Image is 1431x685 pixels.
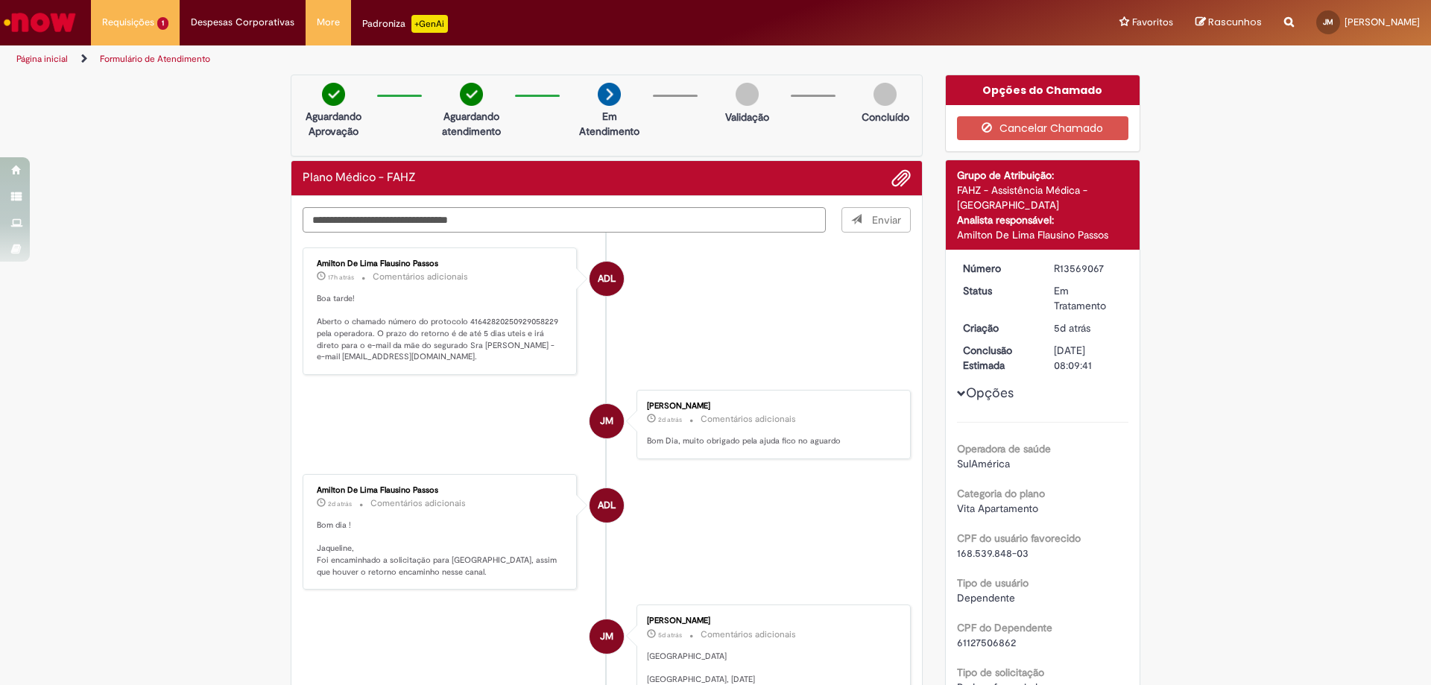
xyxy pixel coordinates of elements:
[658,415,682,424] span: 2d atrás
[862,110,909,124] p: Concluído
[460,83,483,106] img: check-circle-green.png
[598,261,616,297] span: ADL
[952,261,1043,276] dt: Número
[957,666,1044,679] b: Tipo de solicitação
[1,7,78,37] img: ServiceNow
[1323,17,1333,27] span: JM
[701,628,796,641] small: Comentários adicionais
[573,109,645,139] p: Em Atendimento
[328,273,354,282] time: 30/09/2025 14:32:16
[957,621,1052,634] b: CPF do Dependente
[157,17,168,30] span: 1
[957,502,1038,515] span: Vita Apartamento
[16,53,68,65] a: Página inicial
[946,75,1140,105] div: Opções do Chamado
[600,403,613,439] span: JM
[11,45,943,73] ul: Trilhas de página
[957,636,1016,649] span: 61127506862
[957,531,1081,545] b: CPF do usuário favorecido
[1054,283,1123,313] div: Em Tratamento
[191,15,294,30] span: Despesas Corporativas
[362,15,448,33] div: Padroniza
[328,499,352,508] span: 2d atrás
[1208,15,1262,29] span: Rascunhos
[100,53,210,65] a: Formulário de Atendimento
[435,109,508,139] p: Aguardando atendimento
[1132,15,1173,30] span: Favoritos
[736,83,759,106] img: img-circle-grey.png
[303,171,416,185] h2: Plano Médico - FAHZ Histórico de tíquete
[1054,261,1123,276] div: R13569067
[957,168,1129,183] div: Grupo de Atribuição:
[957,546,1029,560] span: 168.539.848-03
[1054,321,1123,335] div: 26/09/2025 08:09:37
[590,488,624,523] div: Amilton De Lima Flausino Passos
[590,262,624,296] div: Amilton De Lima Flausino Passos
[317,293,565,363] p: Boa tarde! Aberto o chamado número do protocolo 41642820250929058229 pela operadora. O prazo do r...
[590,404,624,438] div: Jaqueline Aparecida De Moraes
[328,499,352,508] time: 29/09/2025 09:01:57
[952,283,1043,298] dt: Status
[891,168,911,188] button: Adicionar anexos
[1054,321,1090,335] time: 26/09/2025 08:09:37
[590,619,624,654] div: Jaqueline Aparecida De Moraes
[658,631,682,640] time: 26/09/2025 08:10:42
[647,435,895,447] p: Bom Dia, muito obrigado pela ajuda fico no aguardo
[874,83,897,106] img: img-circle-grey.png
[373,271,468,283] small: Comentários adicionais
[600,619,613,654] span: JM
[957,227,1129,242] div: Amilton De Lima Flausino Passos
[317,15,340,30] span: More
[952,343,1043,373] dt: Conclusão Estimada
[701,413,796,426] small: Comentários adicionais
[952,321,1043,335] dt: Criação
[317,486,565,495] div: Amilton De Lima Flausino Passos
[598,83,621,106] img: arrow-next.png
[370,497,466,510] small: Comentários adicionais
[647,402,895,411] div: [PERSON_NAME]
[647,616,895,625] div: [PERSON_NAME]
[1054,321,1090,335] span: 5d atrás
[1345,16,1420,28] span: [PERSON_NAME]
[297,109,370,139] p: Aguardando Aprovação
[957,591,1015,604] span: Dependente
[1054,343,1123,373] div: [DATE] 08:09:41
[317,259,565,268] div: Amilton De Lima Flausino Passos
[303,207,826,233] textarea: Digite sua mensagem aqui...
[1195,16,1262,30] a: Rascunhos
[957,442,1051,455] b: Operadora de saúde
[317,520,565,578] p: Bom dia ! Jaqueline, Foi encaminhado a solicitação para [GEOGRAPHIC_DATA], assim que houver o ret...
[658,415,682,424] time: 29/09/2025 10:42:43
[328,273,354,282] span: 17h atrás
[957,116,1129,140] button: Cancelar Chamado
[725,110,769,124] p: Validação
[957,487,1045,500] b: Categoria do plano
[322,83,345,106] img: check-circle-green.png
[411,15,448,33] p: +GenAi
[957,457,1010,470] span: SulAmérica
[957,212,1129,227] div: Analista responsável:
[598,487,616,523] span: ADL
[658,631,682,640] span: 5d atrás
[957,576,1029,590] b: Tipo de usuário
[102,15,154,30] span: Requisições
[957,183,1129,212] div: FAHZ - Assistência Médica - [GEOGRAPHIC_DATA]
